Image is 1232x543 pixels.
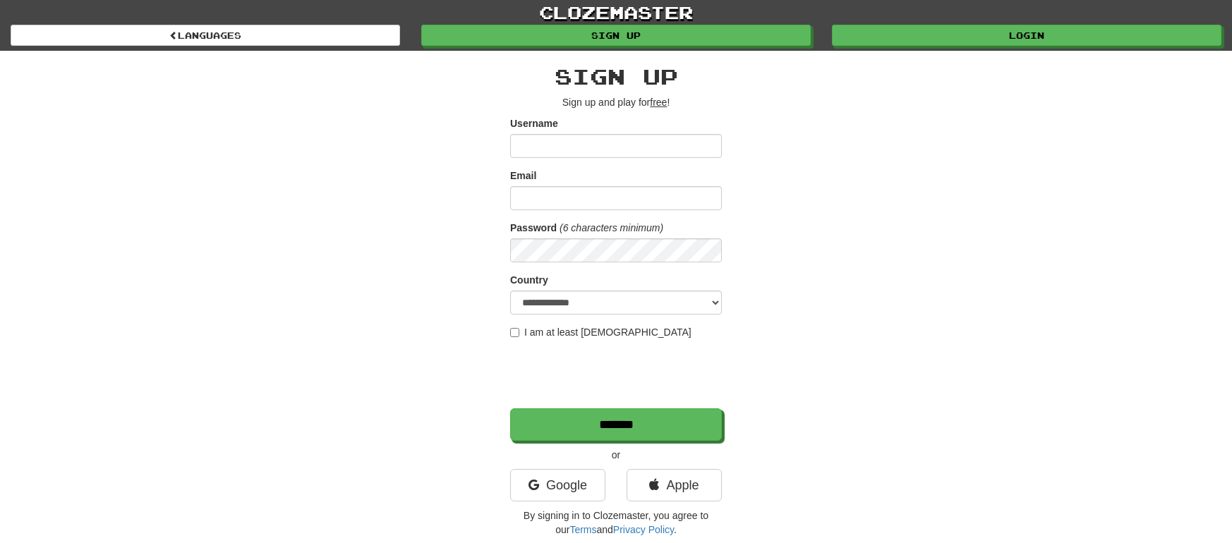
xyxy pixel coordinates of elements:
input: I am at least [DEMOGRAPHIC_DATA] [510,328,519,337]
label: I am at least [DEMOGRAPHIC_DATA] [510,325,692,339]
label: Country [510,273,548,287]
label: Username [510,116,558,130]
em: (6 characters minimum) [560,222,663,233]
a: Login [832,25,1221,46]
h2: Sign up [510,65,722,88]
u: free [650,97,667,108]
a: Apple [627,469,722,501]
p: Sign up and play for ! [510,95,722,109]
a: Privacy Policy [613,524,674,535]
p: or [510,448,722,462]
a: Google [510,469,605,501]
a: Terms [569,524,596,535]
label: Email [510,169,536,183]
a: Languages [11,25,400,46]
a: Sign up [421,25,811,46]
iframe: reCAPTCHA [510,346,725,401]
p: By signing in to Clozemaster, you agree to our and . [510,508,722,537]
label: Password [510,221,557,235]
